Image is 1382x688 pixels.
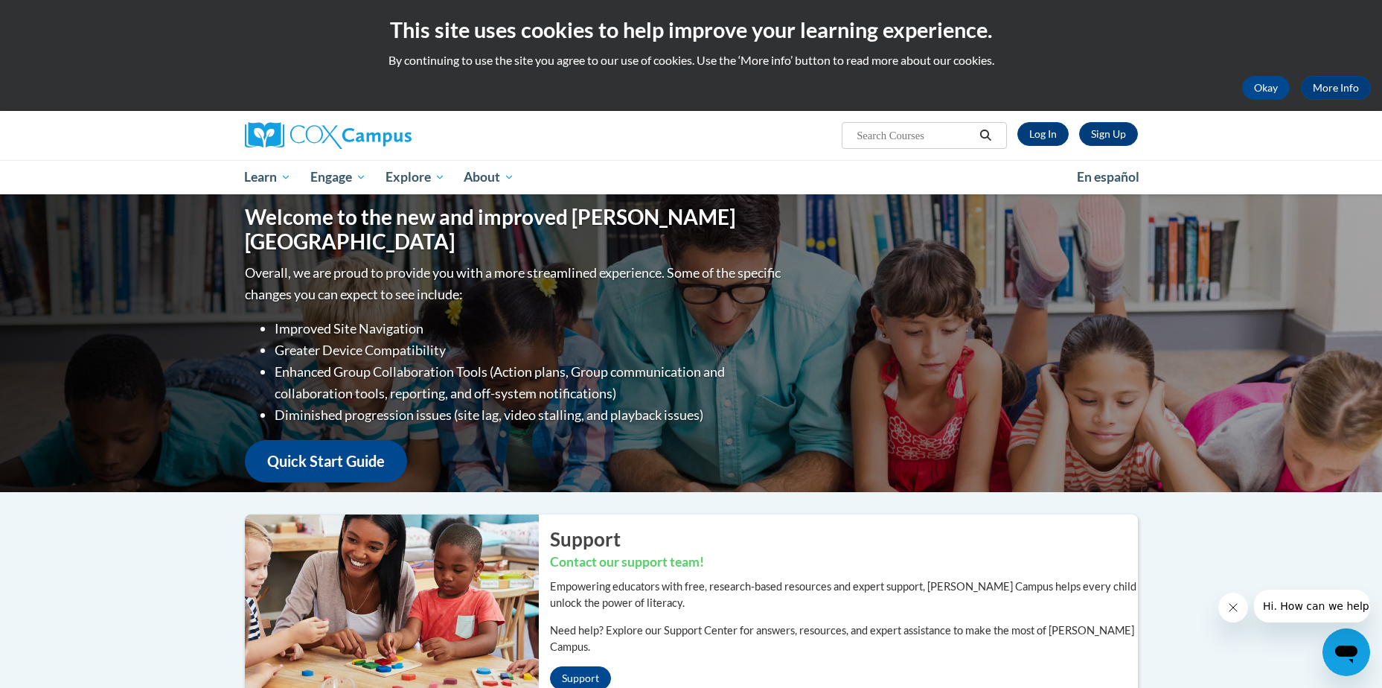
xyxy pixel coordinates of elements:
span: About [464,168,514,186]
h2: Support [550,526,1138,552]
li: Improved Site Navigation [275,318,784,340]
div: Main menu [223,160,1160,194]
button: Search [974,127,996,144]
li: Enhanced Group Collaboration Tools (Action plans, Group communication and collaboration tools, re... [275,361,784,404]
h2: This site uses cookies to help improve your learning experience. [11,15,1371,45]
a: More Info [1301,76,1371,100]
span: En español [1077,169,1139,185]
a: Engage [301,160,376,194]
button: Okay [1242,76,1290,100]
a: Cox Campus [245,122,528,149]
span: Explore [386,168,445,186]
h1: Welcome to the new and improved [PERSON_NAME][GEOGRAPHIC_DATA] [245,205,784,255]
img: Cox Campus [245,122,412,149]
p: Overall, we are proud to provide you with a more streamlined experience. Some of the specific cha... [245,262,784,305]
a: About [454,160,524,194]
li: Greater Device Compatibility [275,340,784,361]
p: Need help? Explore our Support Center for answers, resources, and expert assistance to make the m... [550,622,1138,655]
a: Register [1079,122,1138,146]
iframe: Button to launch messaging window [1322,628,1370,676]
a: Learn [235,160,301,194]
p: By continuing to use the site you agree to our use of cookies. Use the ‘More info’ button to read... [11,52,1371,69]
iframe: Close message [1218,593,1248,622]
span: Hi. How can we help? [9,10,121,22]
a: En español [1067,162,1149,193]
input: Search Courses [855,127,974,144]
a: Explore [376,160,455,194]
span: Learn [244,168,291,186]
h3: Contact our support team! [550,553,1138,572]
a: Log In [1017,122,1069,146]
iframe: Message from company [1254,590,1370,622]
p: Empowering educators with free, research-based resources and expert support, [PERSON_NAME] Campus... [550,579,1138,611]
span: Engage [310,168,366,186]
li: Diminished progression issues (site lag, video stalling, and playback issues) [275,404,784,426]
a: Quick Start Guide [245,440,407,482]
